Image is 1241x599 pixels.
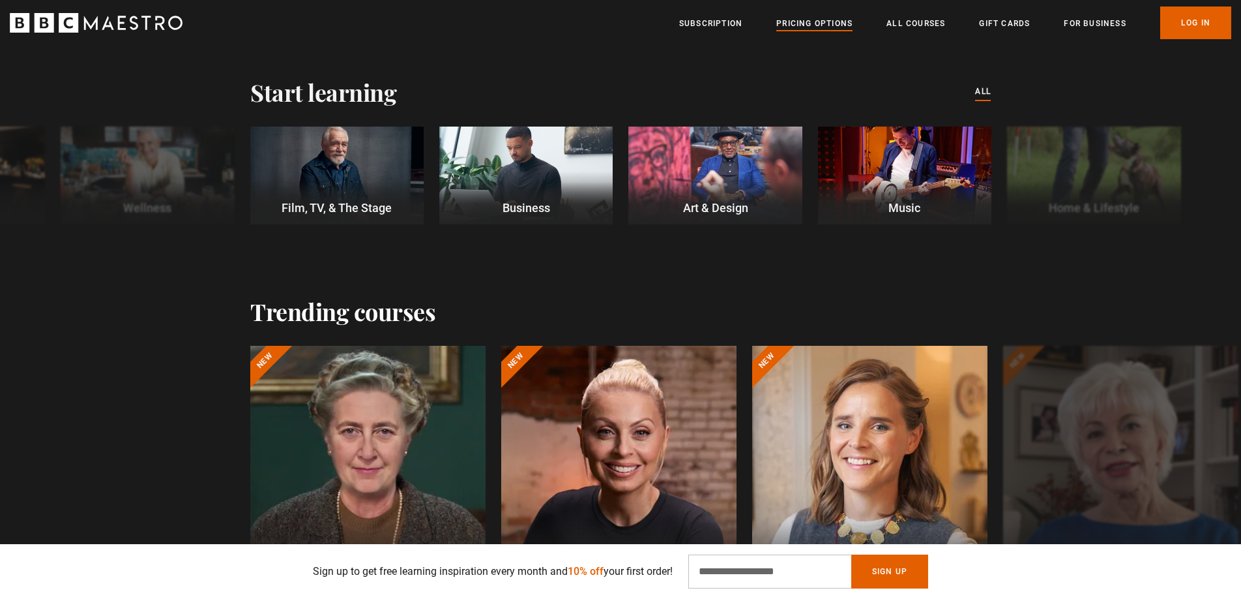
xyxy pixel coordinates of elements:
[851,555,928,589] button: Sign Up
[61,199,234,217] p: Wellness
[439,127,613,224] a: Business
[979,17,1030,30] a: Gift Cards
[250,78,396,106] h2: Start learning
[628,127,802,224] a: Art & Design
[628,199,802,217] p: Art & Design
[10,13,182,33] svg: BBC Maestro
[313,564,673,579] p: Sign up to get free learning inspiration every month and your first order!
[250,127,424,224] a: Film, TV, & The Stage
[886,17,945,30] a: All Courses
[679,17,742,30] a: Subscription
[439,199,613,217] p: Business
[61,127,234,224] a: Wellness
[1007,127,1180,224] a: Home & Lifestyle
[818,127,991,224] a: Music
[975,85,991,99] a: All
[679,7,1231,39] nav: Primary
[818,199,991,217] p: Music
[568,565,604,577] span: 10% off
[1064,17,1126,30] a: For business
[1160,7,1231,39] a: Log In
[250,298,435,325] h2: Trending courses
[776,17,853,30] a: Pricing Options
[1007,199,1180,217] p: Home & Lifestyle
[250,199,424,217] p: Film, TV, & The Stage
